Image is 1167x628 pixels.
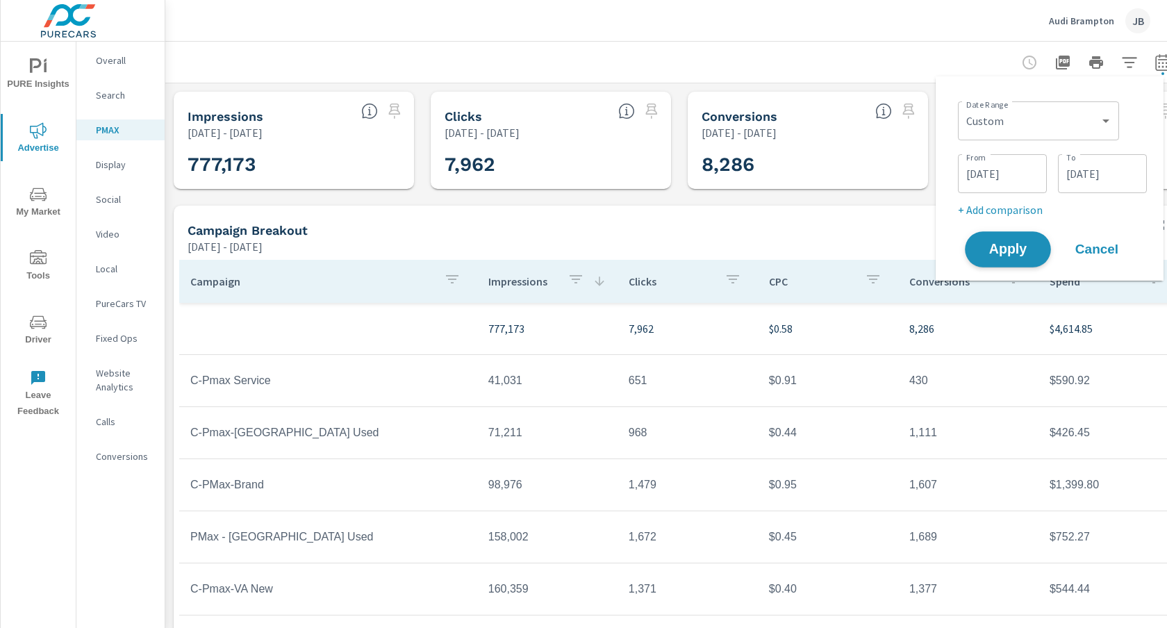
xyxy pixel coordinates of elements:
div: nav menu [1,42,76,425]
button: "Export Report to PDF" [1049,49,1077,76]
td: C-Pmax-VA New [179,572,477,606]
p: CPC [769,274,854,288]
td: 98,976 [477,468,618,502]
td: 1,111 [898,415,1038,450]
p: Clicks [629,274,713,288]
p: Fixed Ops [96,331,154,345]
p: Local [96,262,154,276]
div: PMAX [76,119,165,140]
td: $0.45 [758,520,898,554]
div: Social [76,189,165,210]
td: 1,689 [898,520,1038,554]
p: [DATE] - [DATE] [188,124,263,141]
td: 71,211 [477,415,618,450]
td: 1,672 [618,520,758,554]
span: Leave Feedback [5,370,72,420]
p: Audi Brampton [1049,15,1114,27]
p: Calls [96,415,154,429]
h5: Clicks [445,109,482,124]
p: Display [96,158,154,172]
div: JB [1125,8,1150,33]
p: [DATE] - [DATE] [702,124,777,141]
td: 158,002 [477,520,618,554]
td: 1,479 [618,468,758,502]
p: 8,286 [909,320,1027,337]
td: C-Pmax-[GEOGRAPHIC_DATA] Used [179,415,477,450]
p: [DATE] - [DATE] [188,238,263,255]
div: Local [76,258,165,279]
td: 651 [618,363,758,398]
span: My Market [5,186,72,220]
td: 41,031 [477,363,618,398]
p: Video [96,227,154,241]
td: C-Pmax Service [179,363,477,398]
span: Select a preset date range to save this widget [897,100,920,122]
p: Website Analytics [96,366,154,394]
button: Apply [965,231,1051,267]
span: Select a preset date range to save this widget [383,100,406,122]
h3: 8,286 [702,153,914,176]
p: Campaign [190,274,433,288]
span: The number of times an ad was clicked by a consumer. [618,103,635,119]
p: [DATE] - [DATE] [445,124,520,141]
p: Overall [96,53,154,67]
span: Driver [5,314,72,348]
h5: Impressions [188,109,263,124]
td: PMax - [GEOGRAPHIC_DATA] Used [179,520,477,554]
h3: 777,173 [188,153,400,176]
h5: Conversions [702,109,777,124]
div: Website Analytics [76,363,165,397]
p: Conversions [909,274,994,288]
span: The number of times an ad was shown on your behalf. [361,103,378,119]
p: PMAX [96,123,154,137]
td: $0.95 [758,468,898,502]
div: Display [76,154,165,175]
td: $0.40 [758,572,898,606]
p: $0.58 [769,320,887,337]
td: C-PMax-Brand [179,468,477,502]
div: Calls [76,411,165,432]
span: Tools [5,250,72,284]
p: PureCars TV [96,297,154,311]
div: Overall [76,50,165,71]
div: Fixed Ops [76,328,165,349]
p: Search [96,88,154,102]
span: PURE Insights [5,58,72,92]
span: Advertise [5,122,72,156]
td: 1,371 [618,572,758,606]
td: 430 [898,363,1038,398]
td: 1,377 [898,572,1038,606]
span: Total Conversions include Actions, Leads and Unmapped. [875,103,892,119]
span: Cancel [1069,243,1125,256]
button: Cancel [1055,232,1139,267]
p: Social [96,192,154,206]
div: PureCars TV [76,293,165,314]
span: Apply [979,243,1036,256]
td: 1,607 [898,468,1038,502]
h5: Campaign Breakout [188,223,308,238]
td: $0.91 [758,363,898,398]
td: $0.44 [758,415,898,450]
button: Apply Filters [1116,49,1143,76]
div: Conversions [76,446,165,467]
td: 160,359 [477,572,618,606]
p: + Add comparison [958,201,1147,218]
button: Print Report [1082,49,1110,76]
p: 7,962 [629,320,747,337]
span: Select a preset date range to save this widget [640,100,663,122]
div: Search [76,85,165,106]
h3: 7,962 [445,153,657,176]
p: 777,173 [488,320,606,337]
p: Impressions [488,274,556,288]
td: 968 [618,415,758,450]
p: Conversions [96,449,154,463]
p: Spend [1050,274,1134,288]
div: Video [76,224,165,245]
